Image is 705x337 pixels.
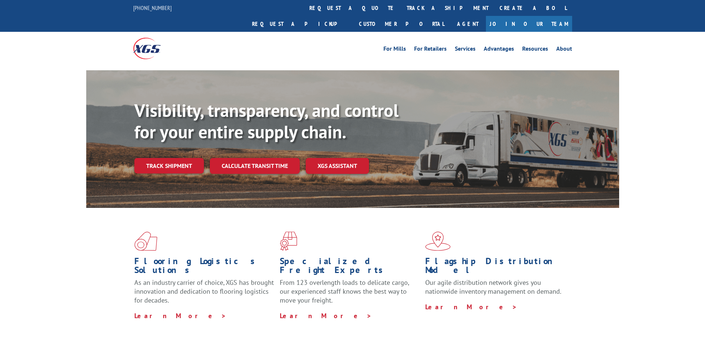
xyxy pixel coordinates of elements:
a: Learn More > [425,303,517,311]
h1: Flagship Distribution Model [425,257,565,278]
a: [PHONE_NUMBER] [133,4,172,11]
a: For Retailers [414,46,447,54]
h1: Flooring Logistics Solutions [134,257,274,278]
a: Calculate transit time [210,158,300,174]
a: About [556,46,572,54]
img: xgs-icon-focused-on-flooring-red [280,232,297,251]
span: Our agile distribution network gives you nationwide inventory management on demand. [425,278,561,296]
a: Resources [522,46,548,54]
a: Learn More > [280,311,372,320]
p: From 123 overlength loads to delicate cargo, our experienced staff knows the best way to move you... [280,278,420,311]
h1: Specialized Freight Experts [280,257,420,278]
a: XGS ASSISTANT [306,158,369,174]
a: Agent [450,16,486,32]
a: Advantages [484,46,514,54]
a: Services [455,46,476,54]
img: xgs-icon-total-supply-chain-intelligence-red [134,232,157,251]
span: As an industry carrier of choice, XGS has brought innovation and dedication to flooring logistics... [134,278,274,304]
b: Visibility, transparency, and control for your entire supply chain. [134,99,399,143]
a: Request a pickup [246,16,353,32]
a: Customer Portal [353,16,450,32]
a: Join Our Team [486,16,572,32]
a: Learn More > [134,311,226,320]
a: Track shipment [134,158,204,173]
img: xgs-icon-flagship-distribution-model-red [425,232,451,251]
a: For Mills [383,46,406,54]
